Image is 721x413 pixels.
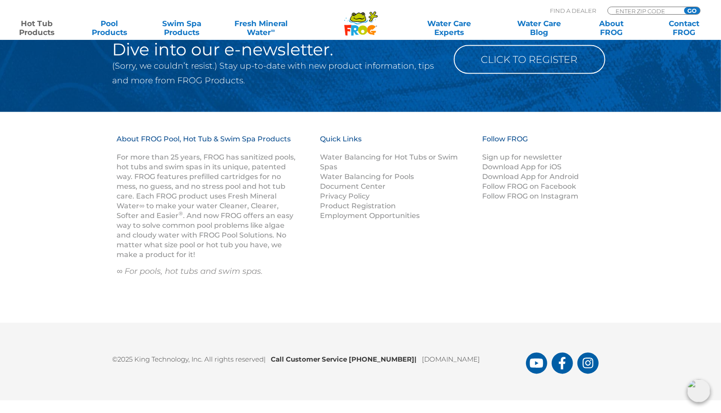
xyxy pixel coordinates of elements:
[552,353,573,374] a: FROG Products Facebook Page
[113,41,440,58] h2: Dive into our e-newsletter.
[482,153,562,162] a: Sign up for newsletter
[415,355,417,364] span: |
[422,355,480,364] a: [DOMAIN_NAME]
[117,134,298,153] h3: About FROG Pool, Hot Tub & Swim Spa Products
[482,134,593,153] h3: Follow FROG
[404,19,495,37] a: Water CareExperts
[511,19,568,37] a: Water CareBlog
[113,58,440,88] p: (Sorry, we couldn’t resist.) Stay up-to-date with new product information, tips and more from FRO...
[81,19,137,37] a: PoolProducts
[482,192,578,201] a: Follow FROG on Instagram
[684,7,700,14] input: GO
[526,353,547,374] a: FROG Products You Tube Page
[550,7,596,15] p: Find A Dealer
[656,19,712,37] a: ContactFROG
[320,173,414,181] a: Water Balancing for Pools
[482,183,576,191] a: Follow FROG on Facebook
[687,379,710,402] img: openIcon
[271,355,422,364] b: Call Customer Service [PHONE_NUMBER]
[320,192,370,201] a: Privacy Policy
[226,19,296,37] a: Fresh MineralWater∞
[117,267,263,277] em: ∞ For pools, hot tubs and swim spas.
[482,173,579,181] a: Download App for Android
[615,7,674,15] input: Zip Code Form
[320,202,396,210] a: Product Registration
[153,19,210,37] a: Swim SpaProducts
[9,19,65,37] a: Hot TubProducts
[271,27,275,34] sup: ∞
[179,210,183,217] sup: ®
[320,134,472,153] h3: Quick Links
[577,353,599,374] a: FROG Products Instagram Page
[320,153,458,171] a: Water Balancing for Hot Tubs or Swim Spas
[482,163,561,171] a: Download App for iOS
[584,19,640,37] a: AboutFROG
[454,45,605,74] a: Click to Register
[264,355,266,364] span: |
[320,183,386,191] a: Document Center
[320,212,420,220] a: Employment Opportunities
[113,350,526,365] p: ©2025 King Technology, Inc. All rights reserved
[117,153,298,260] p: For more than 25 years, FROG has sanitized pools, hot tubs and swim spas in its unique, patented ...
